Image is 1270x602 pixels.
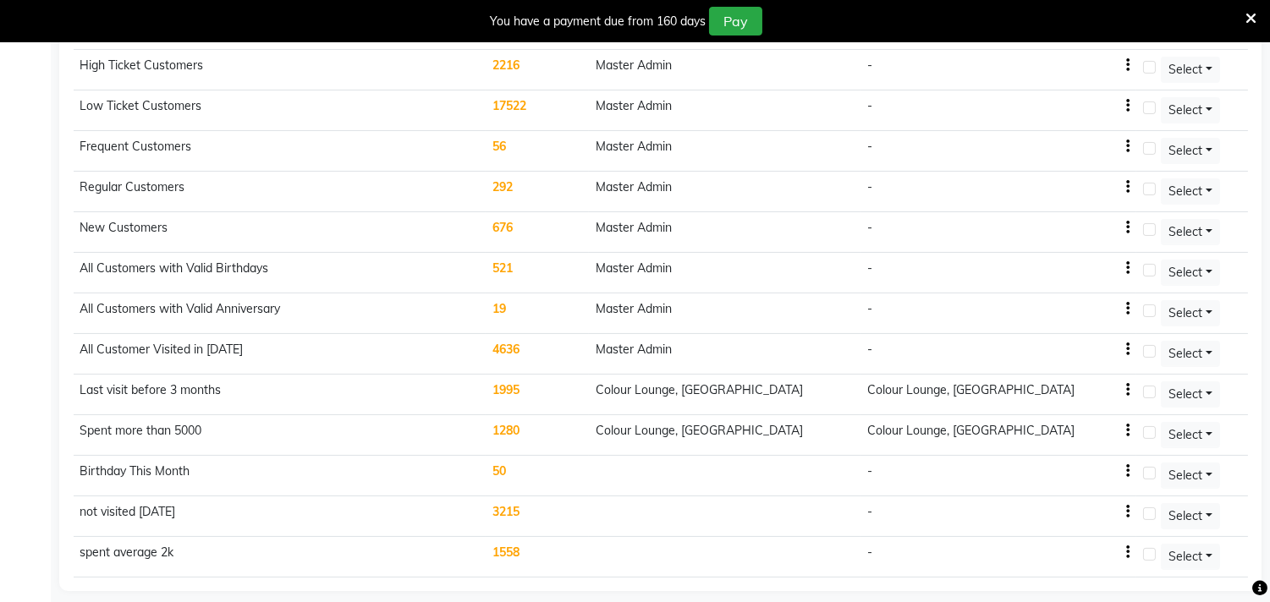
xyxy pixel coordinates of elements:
button: Select [1161,544,1220,570]
button: Select [1161,503,1220,529]
div: You have a payment due from 160 days [490,13,706,30]
div: - [867,97,872,115]
td: Last visit before 3 months [74,375,486,415]
span: Select [1168,183,1202,199]
td: 676 [486,212,589,253]
button: Select [1161,57,1220,83]
td: 17522 [486,90,589,131]
div: - [867,178,872,196]
td: Colour Lounge, [GEOGRAPHIC_DATA] [589,375,860,415]
span: Select [1168,224,1202,239]
span: Select [1168,102,1202,118]
td: not visited [DATE] [74,496,486,537]
span: Select [1168,62,1202,77]
td: 56 [486,131,589,172]
td: Master Admin [589,293,860,334]
td: High Ticket Customers [74,50,486,90]
div: Colour Lounge, [GEOGRAPHIC_DATA] [867,422,1075,440]
button: Select [1161,178,1220,205]
td: 292 [486,172,589,212]
button: Select [1161,341,1220,367]
td: Low Ticket Customers [74,90,486,131]
div: Colour Lounge, [GEOGRAPHIC_DATA] [867,381,1075,399]
td: New Customers [74,212,486,253]
td: Master Admin [589,253,860,293]
td: 3215 [486,496,589,537]
td: Master Admin [589,131,860,172]
div: - [867,544,872,561]
div: - [867,219,872,237]
td: Master Admin [589,334,860,375]
td: All Customers with Valid Birthdays [74,253,486,293]
button: Select [1161,381,1220,408]
span: Select [1168,305,1202,320]
td: 1995 [486,375,589,415]
div: - [867,503,872,521]
span: Select [1168,143,1202,158]
span: Select [1168,508,1202,523]
td: All Customers with Valid Anniversary [74,293,486,334]
button: Select [1161,219,1220,245]
button: Select [1161,300,1220,326]
button: Select [1161,462,1220,489]
div: - [867,57,872,74]
span: Select [1168,386,1202,402]
span: Select [1168,346,1202,361]
td: 1280 [486,415,589,456]
td: 19 [486,293,589,334]
td: Regular Customers [74,172,486,212]
div: - [867,260,872,277]
span: Select [1168,468,1202,483]
div: - [867,462,872,480]
button: Select [1161,260,1220,286]
td: Birthday This Month [74,456,486,496]
td: Spent more than 5000 [74,415,486,456]
td: Master Admin [589,50,860,90]
div: - [867,341,872,358]
span: Select [1168,265,1202,280]
td: Colour Lounge, [GEOGRAPHIC_DATA] [589,415,860,456]
td: 4636 [486,334,589,375]
td: 1558 [486,537,589,577]
div: - [867,300,872,318]
button: Select [1161,422,1220,448]
td: spent average 2k [74,537,486,577]
td: Master Admin [589,90,860,131]
td: 50 [486,456,589,496]
td: 521 [486,253,589,293]
button: Select [1161,138,1220,164]
td: Frequent Customers [74,131,486,172]
button: Select [1161,97,1220,123]
td: Master Admin [589,212,860,253]
span: Select [1168,427,1202,442]
td: All Customer Visited in [DATE] [74,334,486,375]
div: - [867,138,872,156]
span: Select [1168,549,1202,564]
td: Master Admin [589,172,860,212]
td: 2216 [486,50,589,90]
button: Pay [709,7,762,36]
